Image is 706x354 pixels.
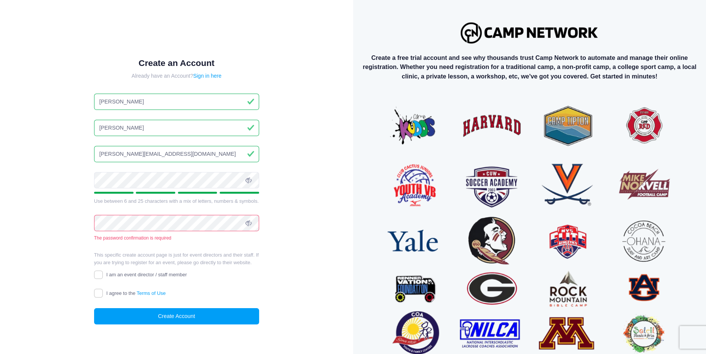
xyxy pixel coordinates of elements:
[106,272,187,277] span: I am an event director / staff member
[94,289,103,298] input: I agree to theTerms of Use
[94,72,259,80] div: Already have an Account?
[94,308,259,324] button: Create Account
[359,53,700,81] p: Create a free trial account and see why thousands trust Camp Network to automate and manage their...
[94,251,259,266] p: This specific create account page is just for event directors and their staff. If you are trying ...
[193,73,222,79] a: Sign in here
[94,271,103,279] input: I am an event director / staff member
[94,197,259,205] div: Use between 6 and 25 characters with a mix of letters, numbers & symbols.
[94,58,259,68] h1: Create an Account
[94,94,259,110] input: First Name
[94,120,259,136] input: Last Name
[106,290,165,296] span: I agree to the
[457,19,602,47] img: Logo
[94,235,259,241] div: The password confirmation is required
[137,290,166,296] a: Terms of Use
[94,146,259,162] input: Email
